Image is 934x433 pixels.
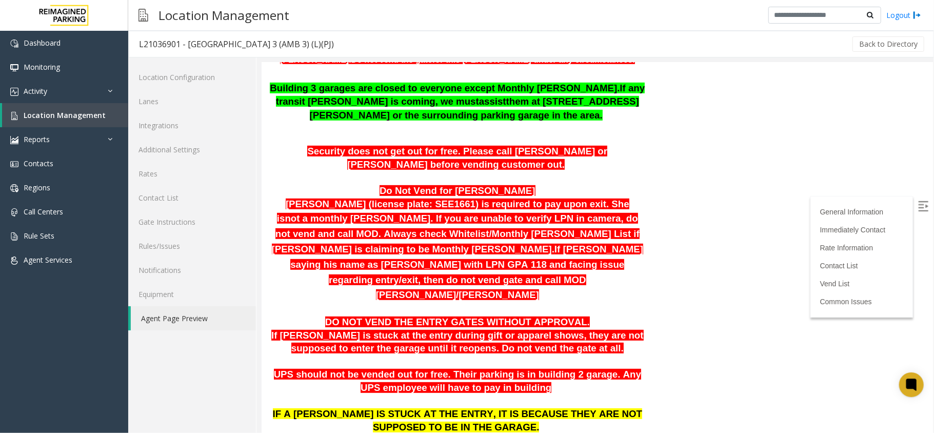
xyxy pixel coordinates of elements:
[128,65,256,89] a: Location Configuration
[10,208,18,216] img: 'icon'
[24,183,50,192] span: Regions
[128,89,256,113] a: Lanes
[217,33,245,44] span: assist
[128,162,256,186] a: Rates
[153,3,294,28] h3: Location Management
[559,181,612,189] a: Rate Information
[10,232,18,241] img: 'icon'
[10,267,382,291] span: If [PERSON_NAME] is stuck at the entry during gift or apparel shows, they are not supposed to ent...
[24,255,72,265] span: Agent Services
[559,217,588,225] a: Vend List
[139,37,334,51] div: L21036901 - [GEOGRAPHIC_DATA] 3 (AMB 3) (L)(PJ)
[8,20,358,31] span: Building 3 garages are closed to everyone except Monthly [PERSON_NAME].
[24,62,60,72] span: Monitoring
[99,306,380,330] span: ny UPS employee will have to pay in building
[559,163,624,171] a: Immediately Contact
[15,136,368,162] b: not a monthly [PERSON_NAME].
[118,123,274,133] b: Do Not Vend for [PERSON_NAME]
[128,210,256,234] a: Gate Instructions
[12,306,369,317] span: UPS should not be vended out for free. Their parking is in building 2 garage. A
[128,186,256,210] a: Contact List
[128,258,256,282] a: Notifications
[559,235,610,243] a: Common Issues
[10,150,378,192] span: If you are unable to verify LPN in camera, do not vend and call MOD. Always check Whitelist/Month...
[24,86,47,96] span: Activity
[24,231,54,241] span: Rule Sets
[10,40,18,48] img: 'icon'
[128,234,256,258] a: Rules/Issues
[128,113,256,137] a: Integrations
[10,257,18,265] img: 'icon'
[657,139,667,149] img: Open/Close Sidebar Menu
[2,103,128,127] a: Location Management
[46,83,346,107] span: Security does not get out for free. Please call [PERSON_NAME] or [PERSON_NAME] before vending cus...
[852,36,924,52] button: Back to Directory
[886,10,921,21] a: Logout
[24,110,106,120] span: Location Management
[559,145,622,153] a: General Information
[10,112,18,120] img: 'icon'
[10,136,18,144] img: 'icon'
[24,159,53,168] span: Contacts
[10,160,18,168] img: 'icon'
[559,199,597,207] a: Contact List
[10,64,18,72] img: 'icon'
[913,10,921,21] img: logout
[128,282,256,306] a: Equipment
[24,207,63,216] span: Call Centers
[10,88,18,96] img: 'icon'
[131,306,256,330] a: Agent Page Preview
[64,254,328,265] span: DO NOT VEND THE ENTRY GATES WITHOUT APPROVAL.
[24,38,61,48] span: Dashboard
[138,3,148,28] img: pageIcon
[128,137,256,162] a: Additional Settings
[10,184,18,192] img: 'icon'
[15,136,368,162] span: [PERSON_NAME] (license plate: SEE1661) is required to pay upon exit. She is
[24,134,50,144] span: Reports
[11,346,381,370] span: IF A [PERSON_NAME] IS STUCK AT THE ENTRY, IT IS BECAUSE THEY ARE NOT SUPPOSED TO BE IN THE GARAGE.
